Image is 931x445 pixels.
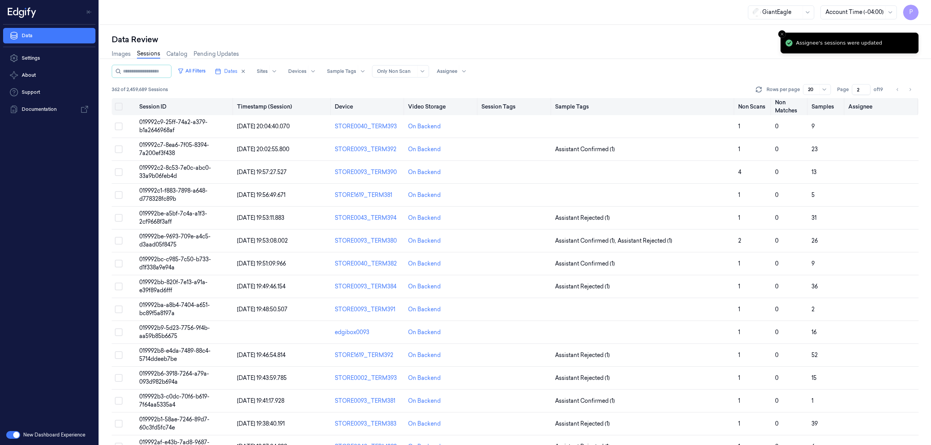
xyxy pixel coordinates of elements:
[335,374,402,382] div: STORE0002_TERM393
[139,302,210,317] span: 019992ba-a8b4-7404-a651-bc89f5a8197a
[408,191,441,199] div: On Backend
[3,67,95,83] button: About
[115,145,123,153] button: Select row
[335,260,402,268] div: STORE0040_TERM382
[738,214,740,221] span: 1
[478,98,552,115] th: Session Tags
[237,191,286,198] span: [DATE] 19:56:49.671
[194,50,239,58] a: Pending Updates
[775,306,779,313] span: 0
[408,283,441,291] div: On Backend
[237,283,286,290] span: [DATE] 19:49:46.154
[335,328,402,336] div: edgibox0093
[552,98,735,115] th: Sample Tags
[3,102,95,117] a: Documentation
[335,214,402,222] div: STORE0043_TERM394
[738,420,740,427] span: 1
[892,84,903,95] button: Go to previous page
[115,420,123,428] button: Select row
[335,351,402,359] div: STORE1619_TERM392
[408,374,441,382] div: On Backend
[335,191,402,199] div: STORE1619_TERM381
[237,260,286,267] span: [DATE] 19:51:09.966
[237,397,284,404] span: [DATE] 19:41:17.928
[139,210,207,225] span: 019992be-a5bf-7c4a-a1f3-2cf9668f3aff
[555,145,615,154] span: Assistant Confirmed (1)
[112,86,168,93] span: 362 of 2,459,689 Sessions
[335,305,402,314] div: STORE0093_TERM391
[738,283,740,290] span: 1
[775,352,779,359] span: 0
[408,397,441,405] div: On Backend
[166,50,187,58] a: Catalog
[139,324,210,340] span: 019992b9-5d23-7756-9f4b-aa59b85b6675
[555,283,610,291] span: Assistant Rejected (1)
[738,352,740,359] span: 1
[555,397,615,405] span: Assistant Confirmed (1)
[775,397,779,404] span: 0
[408,351,441,359] div: On Backend
[775,329,779,336] span: 0
[408,168,441,176] div: On Backend
[115,122,123,130] button: Select row
[175,65,209,77] button: All Filters
[237,214,284,221] span: [DATE] 19:53:11.883
[903,5,919,20] span: P
[139,141,209,157] span: 019992c7-8ea6-7f05-8394-7a200ef3f438
[112,34,919,45] div: Data Review
[115,168,123,176] button: Select row
[555,351,610,359] span: Assistant Rejected (1)
[136,98,234,115] th: Session ID
[335,283,402,291] div: STORE0093_TERM384
[812,123,815,130] span: 9
[139,370,209,385] span: 019992b6-3918-7264-a79a-093d982b694a
[335,145,402,154] div: STORE0093_TERM392
[738,306,740,313] span: 1
[738,397,740,404] span: 1
[112,50,131,58] a: Images
[812,352,818,359] span: 52
[775,214,779,221] span: 0
[237,420,285,427] span: [DATE] 19:38:40.191
[139,164,211,179] span: 019992c2-8c53-7e0c-abc0-33a9b06feb4d
[812,260,815,267] span: 9
[408,145,441,154] div: On Backend
[738,374,740,381] span: 1
[555,420,610,428] span: Assistant Rejected (1)
[137,50,160,59] a: Sessions
[115,397,123,405] button: Select row
[139,279,208,294] span: 019992bb-820f-7e13-a91a-e39f89ad6fff
[115,214,123,222] button: Select row
[738,260,740,267] span: 1
[738,191,740,198] span: 1
[812,374,817,381] span: 15
[115,328,123,336] button: Select row
[212,65,249,78] button: Dates
[408,214,441,222] div: On Backend
[555,374,610,382] span: Assistant Rejected (1)
[738,123,740,130] span: 1
[812,237,818,244] span: 26
[139,119,208,134] span: 019992c9-25ff-74a2-a379-b1a2646968af
[332,98,405,115] th: Device
[115,305,123,313] button: Select row
[772,98,809,115] th: Non Matches
[775,283,779,290] span: 0
[812,420,818,427] span: 39
[139,256,211,271] span: 019992bc-c985-7c50-b733-d1f338a9e94a
[139,233,211,248] span: 019992be-9693-709e-a4c5-d3aad05f8475
[812,214,817,221] span: 31
[115,374,123,382] button: Select row
[775,191,779,198] span: 0
[237,146,289,153] span: [DATE] 20:02:55.800
[408,237,441,245] div: On Backend
[812,283,818,290] span: 36
[237,306,287,313] span: [DATE] 19:48:50.507
[775,169,779,176] span: 0
[234,98,332,115] th: Timestamp (Session)
[3,28,95,43] a: Data
[738,146,740,153] span: 1
[139,347,211,362] span: 019992b8-e4da-7489-88c4-5714ddeeb7be
[83,6,95,18] button: Toggle Navigation
[115,351,123,359] button: Select row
